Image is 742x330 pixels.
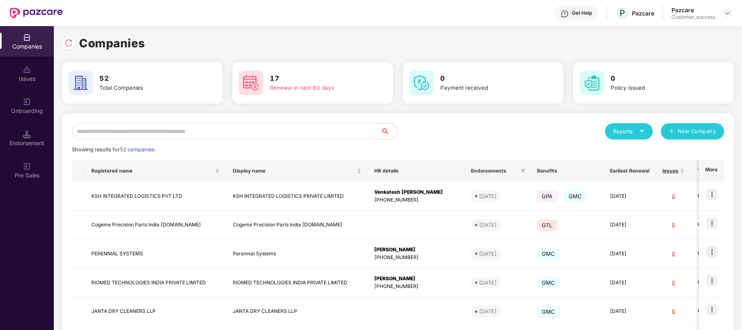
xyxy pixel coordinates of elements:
td: JANTA DRY CLEANERS LLP [226,297,368,326]
img: svg+xml;base64,PHN2ZyB4bWxucz0iaHR0cDovL3d3dy53My5vcmcvMjAwMC9zdmciIHdpZHRoPSI2MCIgaGVpZ2h0PSI2MC... [409,71,434,95]
td: Cogeme Precision Parts India [DOMAIN_NAME] [85,211,226,240]
img: svg+xml;base64,PHN2ZyBpZD0iQ29tcGFuaWVzIiB4bWxucz0iaHR0cDovL3d3dy53My5vcmcvMjAwMC9zdmciIHdpZHRoPS... [23,33,31,42]
span: Issues [662,168,678,174]
th: HR details [368,160,464,182]
span: GPA [537,190,558,202]
img: icon [706,246,718,257]
td: RIOMED TECHNOLOGIES INDIA PRIVATE LIMITED [226,268,368,297]
td: Perennial Systems [226,239,368,268]
td: [DATE] [603,182,656,211]
td: KSH INTEGRATED LOGISTICS PRIVATE LIMITED [226,182,368,211]
td: [DATE] [603,239,656,268]
div: Reports [613,127,645,135]
span: Total Premium [698,168,732,174]
div: [PERSON_NAME] [374,275,458,283]
th: Display name [226,160,368,182]
div: Customer_success [671,14,715,20]
span: Registered name [91,168,214,174]
h3: 0 [440,73,537,84]
div: ₹12,19,437.96 [698,279,738,287]
span: filter [521,168,526,173]
td: Cogeme Precision Parts India [DOMAIN_NAME] [226,211,368,240]
div: [DATE] [479,307,497,315]
div: 0 [662,193,685,200]
div: 0 [662,250,685,258]
span: New Company [678,127,716,135]
span: Endorsements [471,168,517,174]
span: GMC [537,248,560,259]
span: Display name [233,168,355,174]
div: [PHONE_NUMBER] [374,283,458,290]
img: icon [706,188,718,200]
div: [DATE] [479,279,497,287]
div: ₹11,49,407.32 [698,250,738,258]
span: GMC [537,277,560,288]
div: 0 [662,279,685,287]
div: ₹7,08,000 [698,221,738,229]
div: Renewal in next 60 days [270,84,366,92]
div: [PERSON_NAME] [374,246,458,254]
img: New Pazcare Logo [10,8,63,18]
td: KSH INTEGRATED LOGISTICS PVT LTD [85,182,226,211]
div: Policy issued [611,84,707,92]
span: GMC [537,306,560,317]
th: More [699,160,724,182]
div: Pazcare [632,9,654,17]
h3: 52 [99,73,196,84]
img: svg+xml;base64,PHN2ZyBpZD0iUmVsb2FkLTMyeDMyIiB4bWxucz0iaHR0cDovL3d3dy53My5vcmcvMjAwMC9zdmciIHdpZH... [64,39,73,47]
img: svg+xml;base64,PHN2ZyB4bWxucz0iaHR0cDovL3d3dy53My5vcmcvMjAwMC9zdmciIHdpZHRoPSI2MCIgaGVpZ2h0PSI2MC... [68,71,93,95]
div: Payment received [440,84,537,92]
th: Registered name [85,160,226,182]
span: filter [519,166,527,176]
th: Earliest Renewal [603,160,656,182]
th: Benefits [530,160,603,182]
img: svg+xml;base64,PHN2ZyBpZD0iSGVscC0zMngzMiIgeG1sbnM9Imh0dHA6Ly93d3cudzMub3JnLzIwMDAvc3ZnIiB3aWR0aD... [561,10,569,18]
td: [DATE] [603,268,656,297]
td: JANTA DRY CLEANERS LLP [85,297,226,326]
img: icon [706,217,718,229]
h3: 17 [270,73,366,84]
div: ₹8,88,229.66 [698,193,738,200]
td: PERENNIAL SYSTEMS [85,239,226,268]
div: [DATE] [479,250,497,258]
div: [DATE] [479,221,497,229]
h1: Companies [79,34,145,52]
span: search [380,128,397,135]
div: Get Help [572,10,592,16]
td: [DATE] [603,211,656,240]
span: Showing results for [72,146,156,153]
img: svg+xml;base64,PHN2ZyB4bWxucz0iaHR0cDovL3d3dy53My5vcmcvMjAwMC9zdmciIHdpZHRoPSI2MCIgaGVpZ2h0PSI2MC... [239,71,263,95]
div: Venkatesh [PERSON_NAME] [374,188,458,196]
img: svg+xml;base64,PHN2ZyBpZD0iSXNzdWVzX2Rpc2FibGVkIiB4bWxucz0iaHR0cDovL3d3dy53My5vcmcvMjAwMC9zdmciIH... [23,66,31,74]
span: GMC [564,190,587,202]
span: caret-down [639,128,645,134]
th: Issues [656,160,691,182]
div: Total Companies [99,84,196,92]
div: Pazcare [671,6,715,14]
div: [DATE] [479,192,497,200]
div: ₹58,965.78 [698,308,738,315]
button: plusNew Company [661,123,724,140]
div: [PHONE_NUMBER] [374,254,458,261]
td: RIOMED TECHNOLOGIES INDIA PRIVATE LIMITED [85,268,226,297]
img: svg+xml;base64,PHN2ZyBpZD0iRHJvcGRvd24tMzJ4MzIiIHhtbG5zPSJodHRwOi8vd3d3LnczLm9yZy8yMDAwL3N2ZyIgd2... [724,10,731,16]
img: svg+xml;base64,PHN2ZyB3aWR0aD0iMjAiIGhlaWdodD0iMjAiIHZpZXdCb3g9IjAgMCAyMCAyMCIgZmlsbD0ibm9uZSIgeG... [23,162,31,171]
div: 0 [662,308,685,315]
button: search [380,123,397,140]
span: plus [669,128,674,135]
span: GTL [537,219,557,231]
img: svg+xml;base64,PHN2ZyB3aWR0aD0iMTQuNSIgaGVpZ2h0PSIxNC41IiB2aWV3Qm94PSIwIDAgMTYgMTYiIGZpbGw9Im5vbm... [23,130,31,138]
img: svg+xml;base64,PHN2ZyB3aWR0aD0iMjAiIGhlaWdodD0iMjAiIHZpZXdCb3g9IjAgMCAyMCAyMCIgZmlsbD0ibm9uZSIgeG... [23,98,31,106]
img: svg+xml;base64,PHN2ZyB4bWxucz0iaHR0cDovL3d3dy53My5vcmcvMjAwMC9zdmciIHdpZHRoPSI2MCIgaGVpZ2h0PSI2MC... [580,71,604,95]
span: P [620,8,625,18]
img: icon [706,275,718,286]
div: [PHONE_NUMBER] [374,196,458,204]
div: 0 [662,221,685,229]
td: [DATE] [603,297,656,326]
h3: 0 [611,73,707,84]
img: icon [706,304,718,315]
span: 52 companies. [120,146,156,153]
